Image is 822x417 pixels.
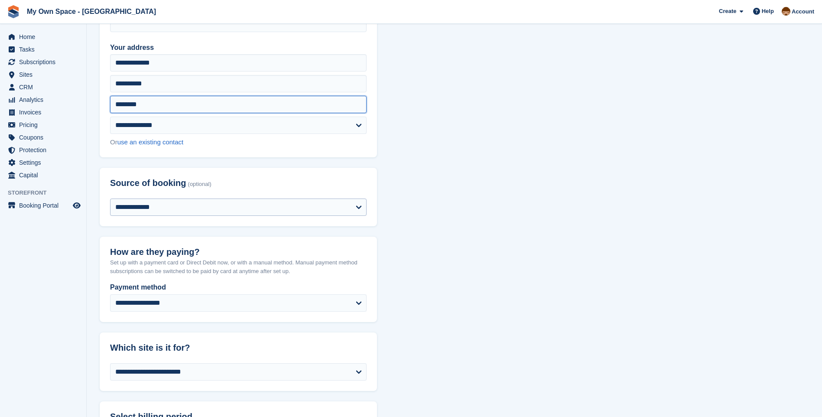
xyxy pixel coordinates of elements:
img: stora-icon-8386f47178a22dfd0bd8f6a31ec36ba5ce8667c1dd55bd0f319d3a0aa187defe.svg [7,5,20,18]
span: Pricing [19,119,71,131]
a: menu [4,56,82,68]
a: menu [4,169,82,181]
a: menu [4,43,82,55]
a: menu [4,106,82,118]
span: Protection [19,144,71,156]
p: Set up with a payment card or Direct Debit now, or with a manual method. Manual payment method su... [110,258,367,275]
a: menu [4,131,82,143]
a: menu [4,156,82,169]
a: menu [4,119,82,131]
a: menu [4,199,82,212]
span: Home [19,31,71,43]
h2: Which site is it for? [110,343,367,353]
label: Payment method [110,282,367,293]
a: My Own Space - [GEOGRAPHIC_DATA] [23,4,159,19]
h2: How are they paying? [110,247,367,257]
a: menu [4,68,82,81]
a: menu [4,31,82,43]
span: Invoices [19,106,71,118]
span: Analytics [19,94,71,106]
span: Source of booking [110,178,186,188]
span: Settings [19,156,71,169]
span: (optional) [188,181,211,188]
span: Account [792,7,814,16]
a: use an existing contact [117,138,184,146]
a: menu [4,81,82,93]
div: Or [110,137,367,147]
span: CRM [19,81,71,93]
span: Sites [19,68,71,81]
a: menu [4,94,82,106]
span: Create [719,7,736,16]
span: Tasks [19,43,71,55]
a: Preview store [71,200,82,211]
span: Help [762,7,774,16]
span: Subscriptions [19,56,71,68]
span: Booking Portal [19,199,71,212]
span: Coupons [19,131,71,143]
span: Storefront [8,189,86,197]
label: Your address [110,42,367,53]
img: Paula Harris [782,7,790,16]
a: menu [4,144,82,156]
span: Capital [19,169,71,181]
